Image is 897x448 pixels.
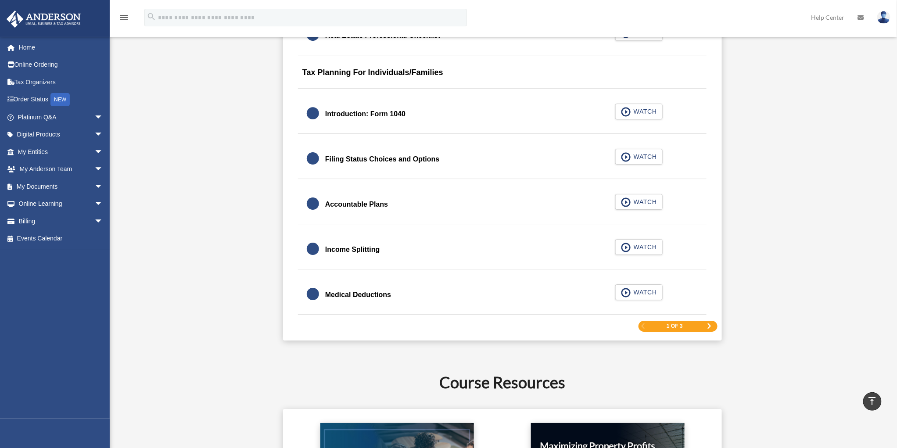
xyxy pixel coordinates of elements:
[94,161,112,179] span: arrow_drop_down
[631,243,657,251] span: WATCH
[118,15,129,23] a: menu
[94,178,112,196] span: arrow_drop_down
[94,212,112,230] span: arrow_drop_down
[325,244,380,256] div: Income Splitting
[615,284,663,300] button: WATCH
[615,239,663,255] button: WATCH
[615,149,663,165] button: WATCH
[307,104,698,125] a: Introduction: Form 1040 WATCH
[631,288,657,297] span: WATCH
[325,198,388,211] div: Accountable Plans
[4,11,83,28] img: Anderson Advisors Platinum Portal
[631,107,657,116] span: WATCH
[118,12,129,23] i: menu
[307,149,698,170] a: Filing Status Choices and Options WATCH
[877,11,890,24] img: User Pic
[867,396,878,406] i: vertical_align_top
[707,323,712,329] a: Next Page
[6,143,116,161] a: My Entitiesarrow_drop_down
[50,93,70,106] div: NEW
[307,194,698,215] a: Accountable Plans WATCH
[6,195,116,213] a: Online Learningarrow_drop_down
[631,152,657,161] span: WATCH
[615,194,663,210] button: WATCH
[6,126,116,143] a: Digital Productsarrow_drop_down
[298,61,707,89] div: Tax Planning For Individuals/Families
[6,212,116,230] a: Billingarrow_drop_down
[6,39,116,56] a: Home
[6,161,116,178] a: My Anderson Teamarrow_drop_down
[325,153,439,165] div: Filing Status Choices and Options
[6,108,116,126] a: Platinum Q&Aarrow_drop_down
[94,108,112,126] span: arrow_drop_down
[94,143,112,161] span: arrow_drop_down
[94,195,112,213] span: arrow_drop_down
[667,323,683,329] span: 1 of 3
[6,178,116,195] a: My Documentsarrow_drop_down
[6,230,116,247] a: Events Calendar
[179,371,825,393] h2: Course Resources
[863,392,882,411] a: vertical_align_top
[307,284,698,305] a: Medical Deductions WATCH
[147,12,156,22] i: search
[325,108,405,120] div: Introduction: Form 1040
[94,126,112,144] span: arrow_drop_down
[6,73,116,91] a: Tax Organizers
[6,91,116,109] a: Order StatusNEW
[6,56,116,74] a: Online Ordering
[631,197,657,206] span: WATCH
[307,239,698,260] a: Income Splitting WATCH
[615,104,663,119] button: WATCH
[325,289,391,301] div: Medical Deductions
